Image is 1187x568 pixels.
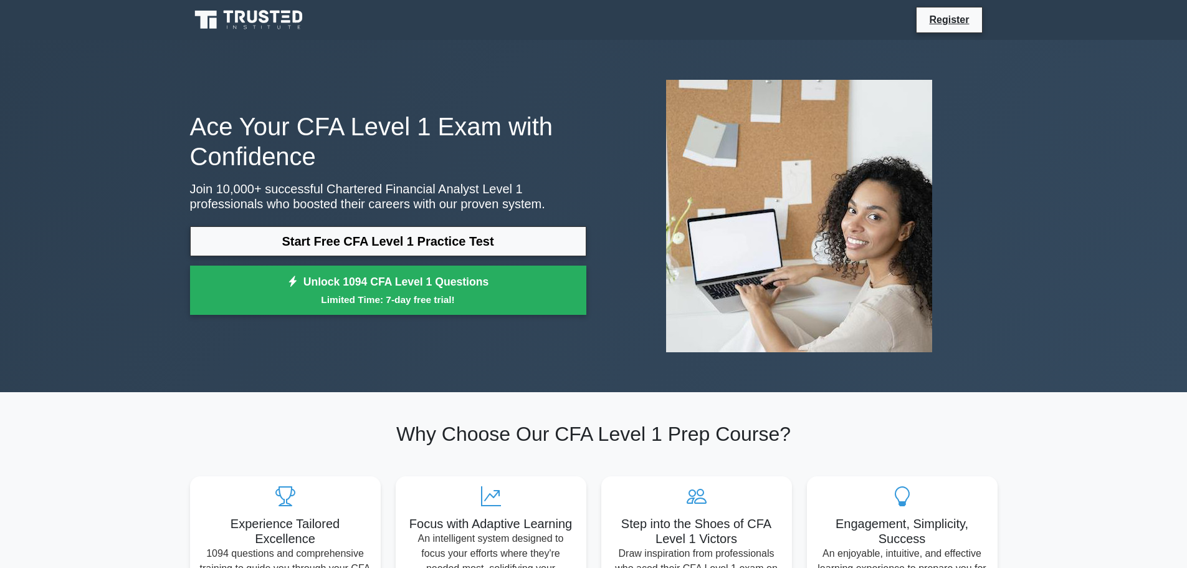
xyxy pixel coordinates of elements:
[200,516,371,546] h5: Experience Tailored Excellence
[922,12,976,27] a: Register
[190,422,998,446] h2: Why Choose Our CFA Level 1 Prep Course?
[190,226,586,256] a: Start Free CFA Level 1 Practice Test
[190,181,586,211] p: Join 10,000+ successful Chartered Financial Analyst Level 1 professionals who boosted their caree...
[817,516,988,546] h5: Engagement, Simplicity, Success
[190,112,586,171] h1: Ace Your CFA Level 1 Exam with Confidence
[611,516,782,546] h5: Step into the Shoes of CFA Level 1 Victors
[206,292,571,307] small: Limited Time: 7-day free trial!
[406,516,576,531] h5: Focus with Adaptive Learning
[190,266,586,315] a: Unlock 1094 CFA Level 1 QuestionsLimited Time: 7-day free trial!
